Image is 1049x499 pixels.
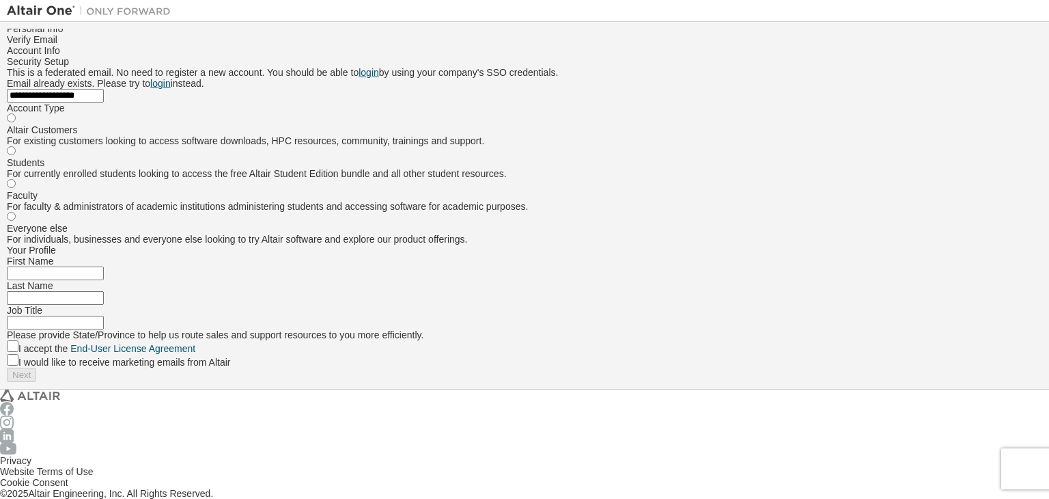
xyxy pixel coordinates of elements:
[7,67,1042,78] div: This is a federated email. No need to register a new account. You should be able to by using your...
[7,305,42,316] label: Job Title
[7,56,1042,67] div: Security Setup
[7,280,53,291] label: Last Name
[150,78,171,89] a: login
[7,157,1042,168] div: Students
[7,329,1042,340] div: Please provide State/Province to help us route sales and support resources to you more efficiently.
[7,4,178,18] img: Altair One
[7,256,53,267] label: First Name
[7,135,1042,146] div: For existing customers looking to access software downloads, HPC resources, community, trainings ...
[7,78,1042,89] div: Email already exists. Please try to instead.
[7,223,1042,234] div: Everyone else
[7,103,1042,113] div: Account Type
[7,368,36,382] button: Next
[7,245,1042,256] div: Your Profile
[18,357,230,368] label: I would like to receive marketing emails from Altair
[7,23,1042,34] div: Personal Info
[7,168,1042,179] div: For currently enrolled students looking to access the free Altair Student Edition bundle and all ...
[7,124,1042,135] div: Altair Customers
[7,201,1042,212] div: For faculty & administrators of academic institutions administering students and accessing softwa...
[70,343,195,354] a: End-User License Agreement
[359,67,379,78] a: login
[7,34,1042,45] div: Verify Email
[7,368,1042,382] div: Please wait while checking email ...
[7,190,1042,201] div: Faculty
[7,234,1042,245] div: For individuals, businesses and everyone else looking to try Altair software and explore our prod...
[18,343,195,354] label: I accept the
[7,45,1042,56] div: Account Info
